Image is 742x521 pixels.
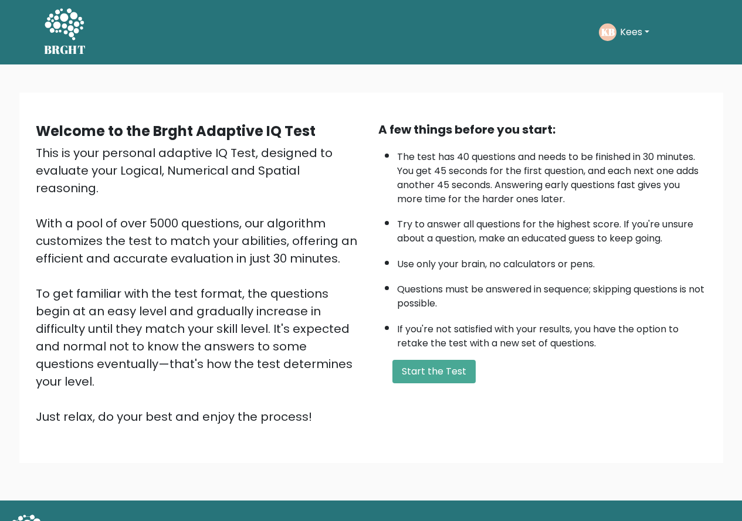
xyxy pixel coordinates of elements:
text: KB [601,25,614,39]
li: If you're not satisfied with your results, you have the option to retake the test with a new set ... [397,316,707,350]
h5: BRGHT [44,43,86,57]
b: Welcome to the Brght Adaptive IQ Test [36,121,316,141]
button: Kees [616,25,653,40]
li: The test has 40 questions and needs to be finished in 30 minutes. You get 45 seconds for the firs... [397,144,707,206]
a: BRGHT [44,5,86,60]
div: A few things before you start: [378,121,707,138]
button: Start the Test [392,360,476,383]
div: This is your personal adaptive IQ Test, designed to evaluate your Logical, Numerical and Spatial ... [36,144,364,425]
li: Questions must be answered in sequence; skipping questions is not possible. [397,277,707,311]
li: Use only your brain, no calculators or pens. [397,251,707,271]
li: Try to answer all questions for the highest score. If you're unsure about a question, make an edu... [397,212,707,246]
